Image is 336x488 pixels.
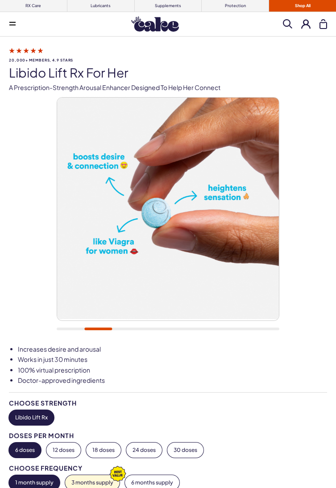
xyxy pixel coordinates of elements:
h1: Libido Lift Rx For Her [9,66,327,80]
button: 24 doses [126,443,162,458]
li: 100% virtual prescription [18,366,327,375]
li: Increases desire and arousal [18,345,327,354]
li: Works in just 30 minutes [18,355,327,364]
button: 6 doses [9,443,41,458]
img: Hello Cake [131,16,179,32]
div: Choose Frequency [9,465,327,472]
div: Choose Strength [9,400,327,406]
div: Doses per Month [9,432,327,439]
li: Doctor-approved ingredients [18,376,327,385]
span: 20,000+ members, 4.9 stars [9,58,327,62]
img: Libido Lift Rx For Her [57,98,279,319]
button: 12 doses [46,443,81,458]
button: Libido Lift Rx [9,410,54,425]
button: 18 doses [86,443,121,458]
a: 20,000+ members, 4.9 stars [9,46,327,62]
p: A prescription-strength arousal enhancer designed to help her connect [9,83,327,92]
button: 30 doses [167,443,203,458]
